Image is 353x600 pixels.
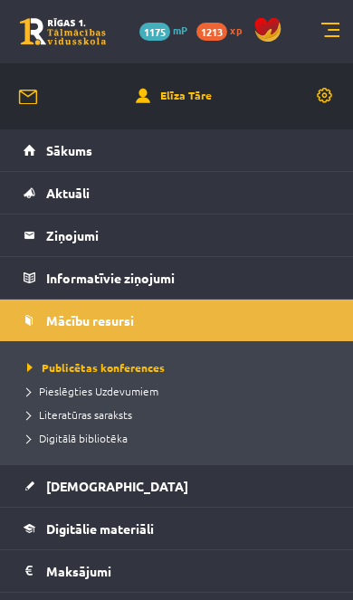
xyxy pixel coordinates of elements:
a: Digitālā bibliotēka [27,430,335,446]
a: Informatīvie ziņojumi [24,257,330,299]
span: 1213 [196,23,227,41]
a: Digitālie materiāli [24,508,330,549]
a: Maksājumi [24,550,330,592]
span: Digitālie materiāli [46,520,154,537]
a: 1213 xp [196,23,251,37]
a: Ziņojumi [24,214,330,256]
legend: Maksājumi [46,550,330,592]
span: Digitālā bibliotēka [27,431,128,445]
a: Mācību resursi [24,300,330,341]
a: Aktuāli [24,172,330,214]
span: mP [173,23,187,37]
a: Publicētas konferences [27,359,335,376]
a: Literatūras saraksts [27,406,335,423]
legend: Informatīvie ziņojumi [46,257,330,299]
span: Literatūras saraksts [27,407,132,422]
span: Mācību resursi [46,312,134,329]
a: Pieslēgties Uzdevumiem [27,383,335,399]
a: Rīgas 1. Tālmācības vidusskola [20,18,106,45]
span: Sākums [46,142,92,158]
a: [DEMOGRAPHIC_DATA] [24,465,330,507]
span: [DEMOGRAPHIC_DATA] [46,478,188,494]
span: Pieslēgties Uzdevumiem [27,384,158,398]
span: 1175 [139,23,170,41]
legend: Ziņojumi [46,214,330,256]
a: Sākums [24,129,330,171]
a: Elīza Tāre [136,87,212,106]
span: Publicētas konferences [27,360,165,375]
span: Aktuāli [46,185,90,201]
span: xp [230,23,242,37]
